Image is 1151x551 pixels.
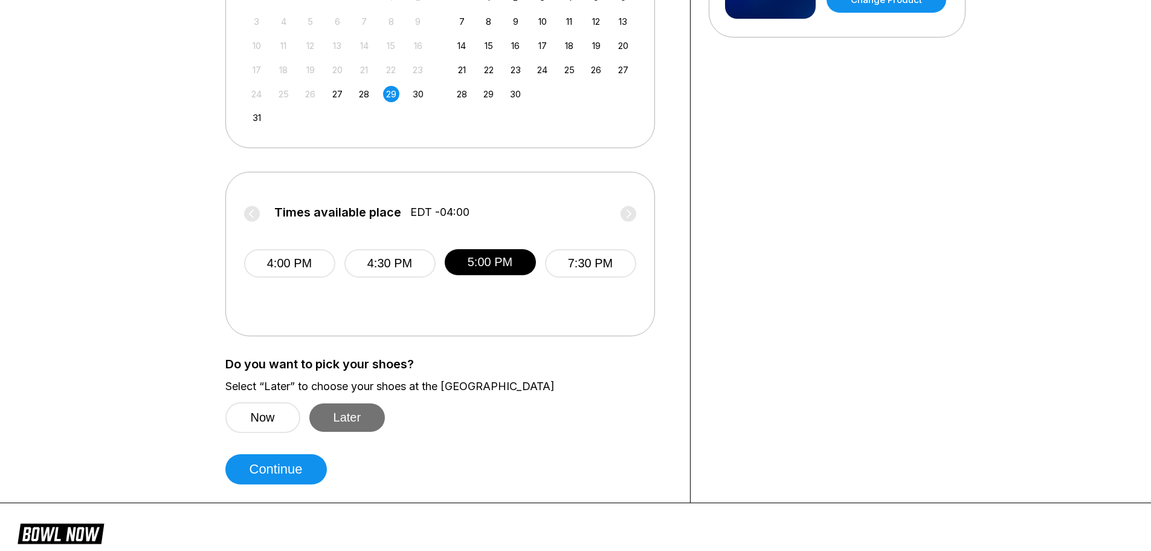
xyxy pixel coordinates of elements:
[561,37,578,54] div: Choose Thursday, September 18th, 2025
[410,37,426,54] div: Not available Saturday, August 16th, 2025
[329,86,346,102] div: Choose Wednesday, August 27th, 2025
[225,454,327,484] button: Continue
[480,62,497,78] div: Choose Monday, September 22nd, 2025
[276,13,292,30] div: Not available Monday, August 4th, 2025
[356,86,372,102] div: Choose Thursday, August 28th, 2025
[302,62,318,78] div: Not available Tuesday, August 19th, 2025
[480,13,497,30] div: Choose Monday, September 8th, 2025
[383,62,399,78] div: Not available Friday, August 22nd, 2025
[309,403,385,432] button: Later
[225,380,672,393] label: Select “Later” to choose your shoes at the [GEOGRAPHIC_DATA]
[588,13,604,30] div: Choose Friday, September 12th, 2025
[534,37,550,54] div: Choose Wednesday, September 17th, 2025
[508,62,524,78] div: Choose Tuesday, September 23rd, 2025
[561,13,578,30] div: Choose Thursday, September 11th, 2025
[615,13,631,30] div: Choose Saturday, September 13th, 2025
[454,62,470,78] div: Choose Sunday, September 21st, 2025
[410,86,426,102] div: Choose Saturday, August 30th, 2025
[508,37,524,54] div: Choose Tuesday, September 16th, 2025
[545,249,636,278] button: 7:30 PM
[561,62,578,78] div: Choose Thursday, September 25th, 2025
[454,13,470,30] div: Choose Sunday, September 7th, 2025
[302,86,318,102] div: Not available Tuesday, August 26th, 2025
[225,402,300,433] button: Now
[508,86,524,102] div: Choose Tuesday, September 30th, 2025
[276,37,292,54] div: Not available Monday, August 11th, 2025
[276,62,292,78] div: Not available Monday, August 18th, 2025
[480,86,497,102] div: Choose Monday, September 29th, 2025
[445,249,536,275] button: 5:00 PM
[383,86,399,102] div: Choose Friday, August 29th, 2025
[454,37,470,54] div: Choose Sunday, September 14th, 2025
[244,249,335,278] button: 4:00 PM
[480,37,497,54] div: Choose Monday, September 15th, 2025
[454,86,470,102] div: Choose Sunday, September 28th, 2025
[248,86,265,102] div: Not available Sunday, August 24th, 2025
[410,206,469,219] span: EDT -04:00
[248,37,265,54] div: Not available Sunday, August 10th, 2025
[329,13,346,30] div: Not available Wednesday, August 6th, 2025
[302,37,318,54] div: Not available Tuesday, August 12th, 2025
[248,109,265,126] div: Choose Sunday, August 31st, 2025
[383,13,399,30] div: Not available Friday, August 8th, 2025
[534,13,550,30] div: Choose Wednesday, September 10th, 2025
[615,37,631,54] div: Choose Saturday, September 20th, 2025
[534,62,550,78] div: Choose Wednesday, September 24th, 2025
[276,86,292,102] div: Not available Monday, August 25th, 2025
[225,357,672,371] label: Do you want to pick your shoes?
[329,37,346,54] div: Not available Wednesday, August 13th, 2025
[588,62,604,78] div: Choose Friday, September 26th, 2025
[588,37,604,54] div: Choose Friday, September 19th, 2025
[248,62,265,78] div: Not available Sunday, August 17th, 2025
[356,37,372,54] div: Not available Thursday, August 14th, 2025
[410,13,426,30] div: Not available Saturday, August 9th, 2025
[248,13,265,30] div: Not available Sunday, August 3rd, 2025
[410,62,426,78] div: Not available Saturday, August 23rd, 2025
[274,206,401,219] span: Times available place
[383,37,399,54] div: Not available Friday, August 15th, 2025
[356,62,372,78] div: Not available Thursday, August 21st, 2025
[344,249,436,278] button: 4:30 PM
[615,62,631,78] div: Choose Saturday, September 27th, 2025
[356,13,372,30] div: Not available Thursday, August 7th, 2025
[329,62,346,78] div: Not available Wednesday, August 20th, 2025
[302,13,318,30] div: Not available Tuesday, August 5th, 2025
[508,13,524,30] div: Choose Tuesday, September 9th, 2025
